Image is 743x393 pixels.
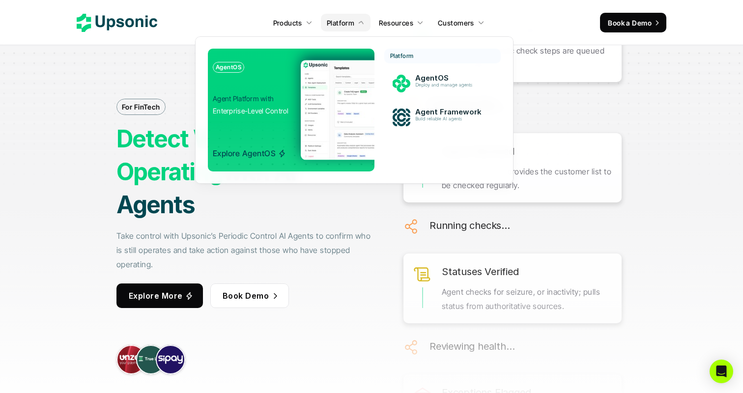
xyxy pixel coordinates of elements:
[213,107,289,115] span: Enterprise-Level Control
[116,157,300,219] strong: with AI Agents
[267,14,318,31] a: Products
[216,64,241,71] p: AgentOS
[213,148,276,158] span: Explore AgentOS
[116,124,315,186] strong: Detect Who is Still Operating
[208,49,374,171] a: AgentOSAgent Platform withEnterprise-Level ControlExplore AgentOS
[129,291,183,301] span: Explore More
[438,18,474,28] p: Customers
[415,83,487,88] p: Deploy and manage agents
[415,116,487,122] p: Build reliable AI agents
[442,285,612,313] p: Agent checks for seizure, or inactivity; pulls status from authoritative sources.
[415,108,488,116] p: Agent Framework
[415,74,488,83] p: AgentOS
[213,149,286,158] span: Explore AgentOS
[384,70,501,97] a: AgentOSDeploy and manage agents
[273,18,302,28] p: Products
[379,18,413,28] p: Resources
[710,360,733,383] div: Open Intercom Messenger
[608,19,652,27] span: Book a Demo
[223,291,269,301] span: Book Demo
[122,102,160,112] p: For FinTech
[116,229,375,271] p: Take control with Upsonic’s Periodic Control AI Agents to confirm who is still operates and take ...
[384,104,501,131] a: Agent FrameworkBuild reliable AI agents
[442,44,612,72] p: All required periodic check steps are queued for execution.
[442,263,519,280] h6: Statuses Verified
[210,283,289,308] a: Book Demo
[442,165,612,193] p: Human in Control provides the customer list to be checked regularly.
[429,338,515,355] h6: Reviewing health…
[390,53,414,59] p: Platform
[327,18,354,28] p: Platform
[213,136,286,158] span: Explore AgentOS
[116,283,203,308] a: Explore More
[429,217,510,234] h6: Running checks…
[213,94,274,103] span: Agent Platform with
